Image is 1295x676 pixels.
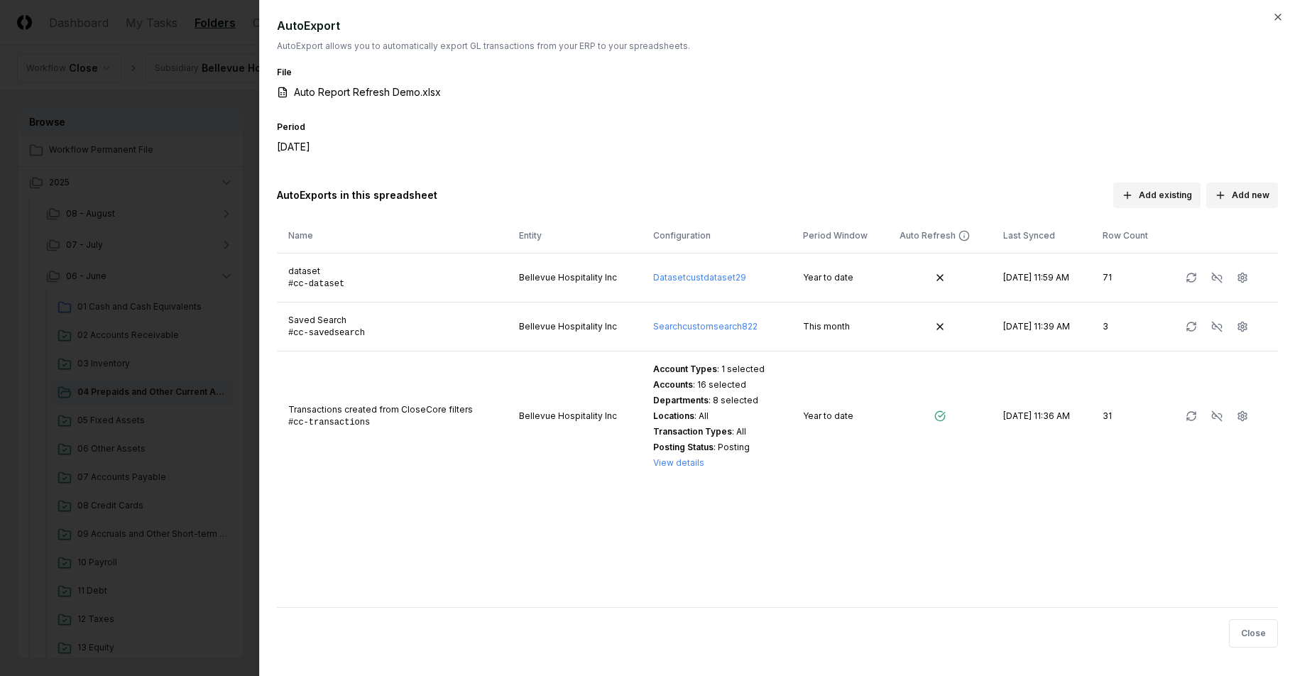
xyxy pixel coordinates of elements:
th: Configuration [642,219,791,253]
p: AutoExport allows you to automatically export GL transactions from your ERP to your spreadsheets. [277,40,1278,53]
div: This month [802,320,877,333]
button: Add existing [1113,182,1201,208]
span: 1 selected [721,364,765,374]
button: Add new [1206,182,1278,208]
div: #cc- dataset [288,278,496,290]
span: Departments [653,395,709,405]
span: Transaction Types [653,426,732,437]
span: Accounts [653,379,693,390]
th: Name [277,219,508,253]
span: Posting Status [653,442,714,452]
td: Bellevue Hospitality Inc [508,253,642,302]
th: Row Count [1091,219,1167,253]
label: File [277,67,292,77]
div: dataset [288,265,496,278]
div: Saved Search [288,314,496,327]
td: [DATE] 11:59 AM [992,253,1091,302]
td: 3 [1091,302,1167,351]
a: Datasetcustdataset29 [653,272,746,283]
td: Bellevue Hospitality Inc [508,351,642,481]
button: View details [653,457,704,469]
div: Transactions created from CloseCore filters [288,403,496,416]
td: Bellevue Hospitality Inc [508,302,642,351]
th: Last Synced [992,219,1091,253]
span: Account Types [653,364,717,374]
div: : [653,410,780,422]
span: All [699,410,709,421]
th: Entity [508,219,642,253]
td: [DATE] 11:36 AM [992,351,1091,481]
span: All [736,426,746,437]
td: 31 [1091,351,1167,481]
div: Year to date [802,410,877,422]
span: 8 selected [713,395,758,405]
div: Auto Refresh [900,229,956,242]
div: : [653,394,780,407]
a: Searchcustomsearch822 [653,321,758,332]
div: [DATE] [277,139,511,154]
h3: AutoExports in this spreadsheet [277,187,437,202]
th: Period Window [791,219,888,253]
span: Posting [718,442,750,452]
td: 71 [1091,253,1167,302]
button: Auto Refresh [900,229,970,242]
label: Period [277,121,305,132]
div: Year to date [802,271,877,284]
button: Close [1229,619,1278,648]
td: [DATE] 11:39 AM [992,302,1091,351]
a: Auto Report Refresh Demo.xlsx [277,84,458,99]
div: : [653,441,780,454]
div: : [653,378,780,391]
div: #cc- savedsearch [288,327,496,339]
span: Locations [653,410,694,421]
span: 16 selected [697,379,746,390]
div: : [653,425,780,438]
div: : [653,363,780,376]
h2: AutoExport [277,17,1278,34]
div: #cc- transactions [288,416,496,429]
